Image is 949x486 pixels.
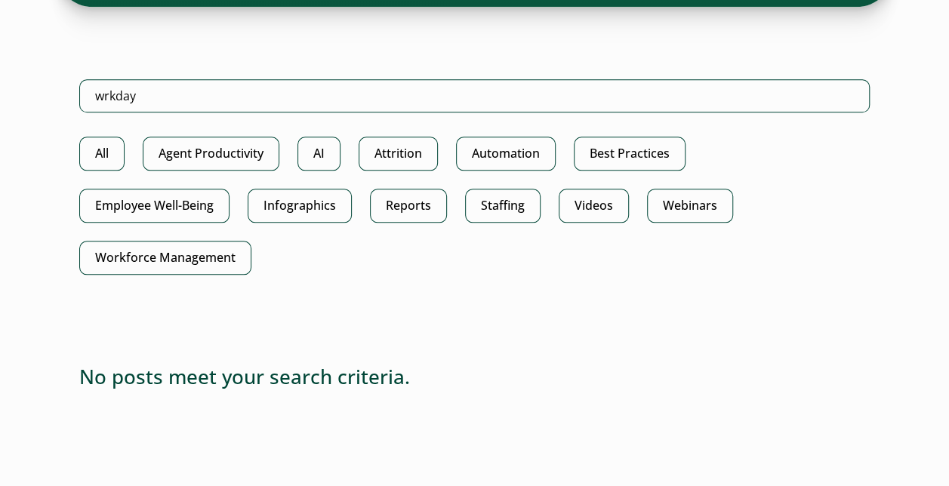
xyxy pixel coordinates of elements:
[79,79,870,112] input: Search
[370,189,447,223] a: Reports
[79,189,230,223] a: Employee Well-Being
[647,189,733,223] a: Webinars
[297,137,340,171] a: AI
[79,241,251,275] a: Workforce Management
[359,137,438,171] a: Attrition
[456,137,556,171] a: Automation
[559,189,629,223] a: Videos
[248,189,352,223] a: Infographics
[465,189,541,223] a: Staffing
[79,79,870,137] form: Search Intradiem
[79,137,125,171] a: All
[143,137,279,171] a: Agent Productivity
[79,365,870,389] h3: No posts meet your search criteria.
[574,137,686,171] a: Best Practices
